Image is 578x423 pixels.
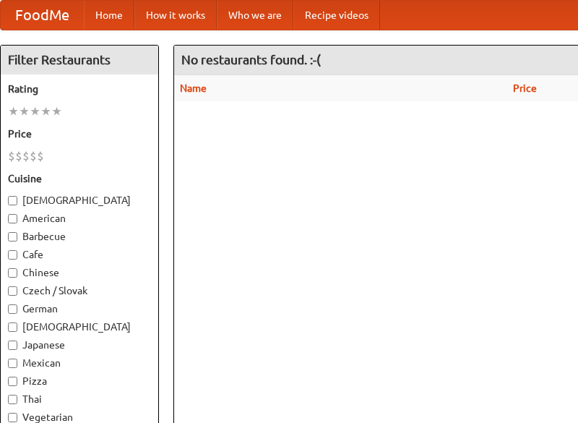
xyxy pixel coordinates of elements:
input: Czech / Slovak [8,286,17,296]
input: [DEMOGRAPHIC_DATA] [8,196,17,205]
h4: Filter Restaurants [1,46,158,74]
li: $ [22,148,30,164]
ng-pluralize: No restaurants found. :-( [181,53,321,67]
a: Price [513,82,537,94]
input: German [8,304,17,314]
input: Mexican [8,359,17,368]
label: [DEMOGRAPHIC_DATA] [8,320,151,334]
li: ★ [51,103,62,119]
input: Cafe [8,250,17,260]
input: Chinese [8,268,17,278]
label: American [8,211,151,226]
label: Barbecue [8,229,151,244]
h5: Cuisine [8,171,151,186]
a: Who we are [217,1,293,30]
li: ★ [40,103,51,119]
li: ★ [19,103,30,119]
label: Japanese [8,338,151,352]
label: [DEMOGRAPHIC_DATA] [8,193,151,208]
li: $ [15,148,22,164]
input: Barbecue [8,232,17,242]
li: ★ [8,103,19,119]
label: Cafe [8,247,151,262]
label: Czech / Slovak [8,283,151,298]
label: Thai [8,392,151,406]
li: ★ [30,103,40,119]
h5: Rating [8,82,151,96]
label: Mexican [8,356,151,370]
li: $ [8,148,15,164]
input: Thai [8,395,17,404]
h5: Price [8,127,151,141]
input: American [8,214,17,223]
label: German [8,302,151,316]
li: $ [30,148,37,164]
a: How it works [134,1,217,30]
label: Pizza [8,374,151,388]
a: Recipe videos [293,1,380,30]
li: $ [37,148,44,164]
input: Japanese [8,341,17,350]
input: [DEMOGRAPHIC_DATA] [8,322,17,332]
a: Name [180,82,207,94]
a: FoodMe [1,1,84,30]
input: Vegetarian [8,413,17,422]
input: Pizza [8,377,17,386]
a: Home [84,1,134,30]
label: Chinese [8,265,151,280]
